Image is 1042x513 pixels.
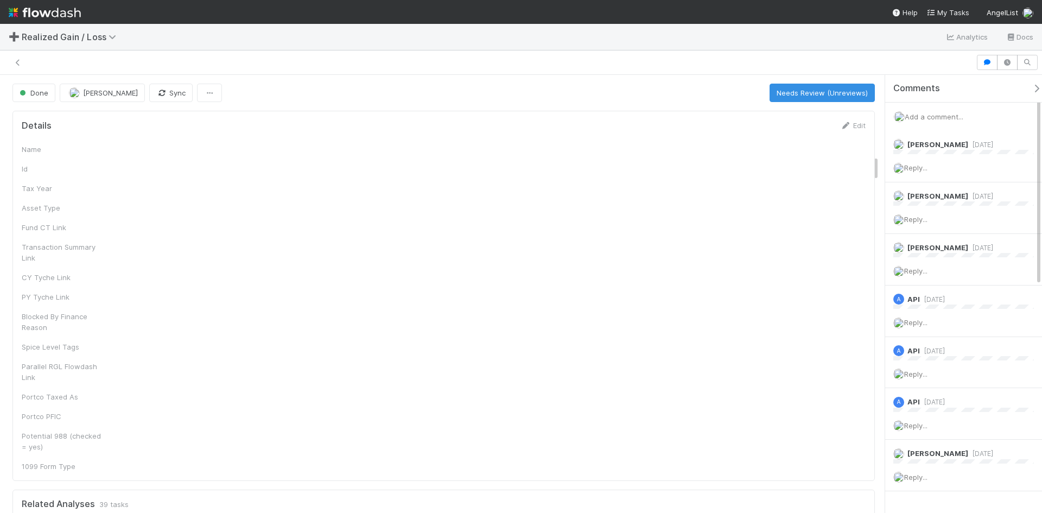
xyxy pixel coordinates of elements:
img: avatar_1c2f0edd-858e-4812-ac14-2a8986687c67.png [893,420,904,431]
div: Parallel RGL Flowdash Link [22,361,103,383]
div: Transaction Summary Link [22,242,103,263]
span: Reply... [904,318,927,327]
span: [PERSON_NAME] [907,192,968,200]
img: avatar_1c2f0edd-858e-4812-ac14-2a8986687c67.png [893,163,904,174]
span: Reply... [904,473,927,482]
span: [DATE] [920,398,945,406]
div: Name [22,144,103,155]
div: Id [22,163,103,174]
div: Portco Taxed As [22,391,103,402]
div: Fund CT Link [22,222,103,233]
img: avatar_1c2f0edd-858e-4812-ac14-2a8986687c67.png [1022,8,1033,18]
span: [PERSON_NAME] [907,243,968,252]
div: API [893,294,904,305]
div: Potential 988 (checked = yes) [22,430,103,452]
span: Reply... [904,163,927,172]
div: 1099 Form Type [22,461,103,472]
a: Analytics [945,30,988,43]
span: ➕ [9,32,20,41]
div: Portco PFIC [22,411,103,422]
img: avatar_66854b90-094e-431f-b713-6ac88429a2b8.png [893,191,904,201]
div: CY Tyche Link [22,272,103,283]
a: Edit [840,121,866,130]
a: My Tasks [926,7,969,18]
img: avatar_66854b90-094e-431f-b713-6ac88429a2b8.png [893,242,904,253]
div: API [893,397,904,408]
img: avatar_1c2f0edd-858e-4812-ac14-2a8986687c67.png [894,111,905,122]
div: API [893,345,904,356]
span: API [907,346,920,355]
button: Needs Review (Unreviews) [770,84,875,102]
span: A [897,399,901,405]
img: logo-inverted-e16ddd16eac7371096b0.svg [9,3,81,22]
img: avatar_cfa6ccaa-c7d9-46b3-b608-2ec56ecf97ad.png [893,139,904,150]
span: Reply... [904,421,927,430]
span: API [907,295,920,303]
a: Docs [1006,30,1033,43]
img: avatar_1c2f0edd-858e-4812-ac14-2a8986687c67.png [893,318,904,328]
span: Reply... [904,215,927,224]
span: API [907,397,920,406]
span: A [897,348,901,354]
span: [PERSON_NAME] [907,449,968,458]
button: [PERSON_NAME] [60,84,145,102]
h5: Details [22,121,52,131]
div: Blocked By Finance Reason [22,311,103,333]
span: [DATE] [968,141,993,149]
div: Asset Type [22,202,103,213]
span: [DATE] [920,295,945,303]
span: [PERSON_NAME] [907,140,968,149]
h5: Related Analyses [22,499,95,510]
span: [PERSON_NAME] [83,88,138,97]
div: Help [892,7,918,18]
img: avatar_1c2f0edd-858e-4812-ac14-2a8986687c67.png [893,369,904,379]
span: Realized Gain / Loss [22,31,122,42]
img: avatar_1c2f0edd-858e-4812-ac14-2a8986687c67.png [893,266,904,277]
span: A [897,296,901,302]
img: avatar_1c2f0edd-858e-4812-ac14-2a8986687c67.png [893,214,904,225]
span: [DATE] [920,347,945,355]
span: My Tasks [926,8,969,17]
img: avatar_bd00ad29-a807-4afe-b0d3-28b3c3ade68c.png [893,448,904,459]
span: Reply... [904,370,927,378]
img: avatar_66854b90-094e-431f-b713-6ac88429a2b8.png [69,87,80,98]
div: Tax Year [22,183,103,194]
button: Sync [149,84,193,102]
span: [DATE] [968,449,993,458]
span: [DATE] [968,244,993,252]
div: Spice Level Tags [22,341,103,352]
span: Add a comment... [905,112,963,121]
span: 39 tasks [99,499,129,510]
span: [DATE] [968,192,993,200]
img: avatar_1c2f0edd-858e-4812-ac14-2a8986687c67.png [893,472,904,483]
span: Reply... [904,267,927,275]
span: Comments [893,83,940,94]
div: PY Tyche Link [22,292,103,302]
span: AngelList [987,8,1018,17]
